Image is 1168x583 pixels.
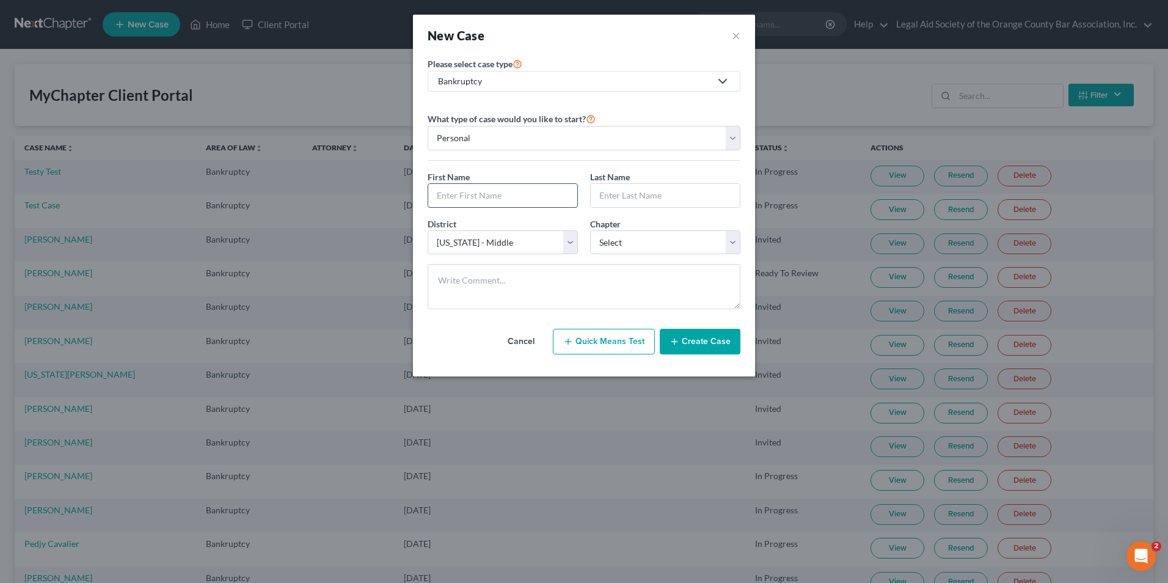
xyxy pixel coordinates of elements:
[660,329,740,354] button: Create Case
[590,219,621,229] span: Chapter
[732,27,740,44] button: ×
[591,184,740,207] input: Enter Last Name
[553,329,655,354] button: Quick Means Test
[428,111,596,126] label: What type of case would you like to start?
[428,219,456,229] span: District
[428,184,577,207] input: Enter First Name
[428,59,513,69] span: Please select case type
[494,329,548,354] button: Cancel
[1126,541,1156,571] iframe: Intercom live chat
[428,172,470,182] span: First Name
[590,172,630,182] span: Last Name
[1152,541,1161,551] span: 2
[428,28,484,43] strong: New Case
[438,75,710,87] div: Bankruptcy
